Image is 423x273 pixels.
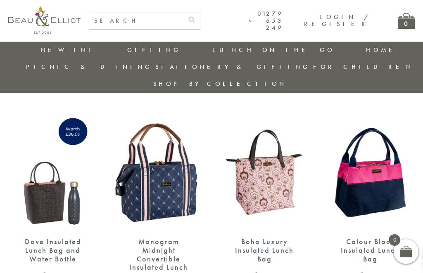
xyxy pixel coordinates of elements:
[8,6,81,34] img: logo
[389,234,400,246] span: 0
[249,10,283,32] a: 01279 653 249
[234,238,295,263] div: Boho Luxury Insulated Lunch Bag
[313,63,413,71] a: For Children
[26,63,152,71] a: Picnic & Dining
[114,115,203,230] img: Monogram Midnight Convertible Lunch Bag
[220,115,309,230] img: Boho Luxury Insulated Lunch Bag
[340,238,400,263] div: Colour Block Insulated Lunch Bag
[304,13,369,28] a: Login / Register
[127,46,181,54] a: Gifting
[326,115,415,230] img: Colour Block Insulated Lunch Bag
[212,46,335,54] a: Lunch On The Go
[398,13,415,29] a: 0
[23,238,83,263] div: Dove Insulated Lunch Bag and Water Bottle
[155,63,310,71] a: Stationery & Gifting
[153,80,287,88] a: Shop by collection
[40,46,96,54] a: New in!
[366,46,399,54] a: Home
[89,12,183,29] input: SEARCH
[8,115,97,230] img: Dove Insulated Lunch Bag and Water Bottle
